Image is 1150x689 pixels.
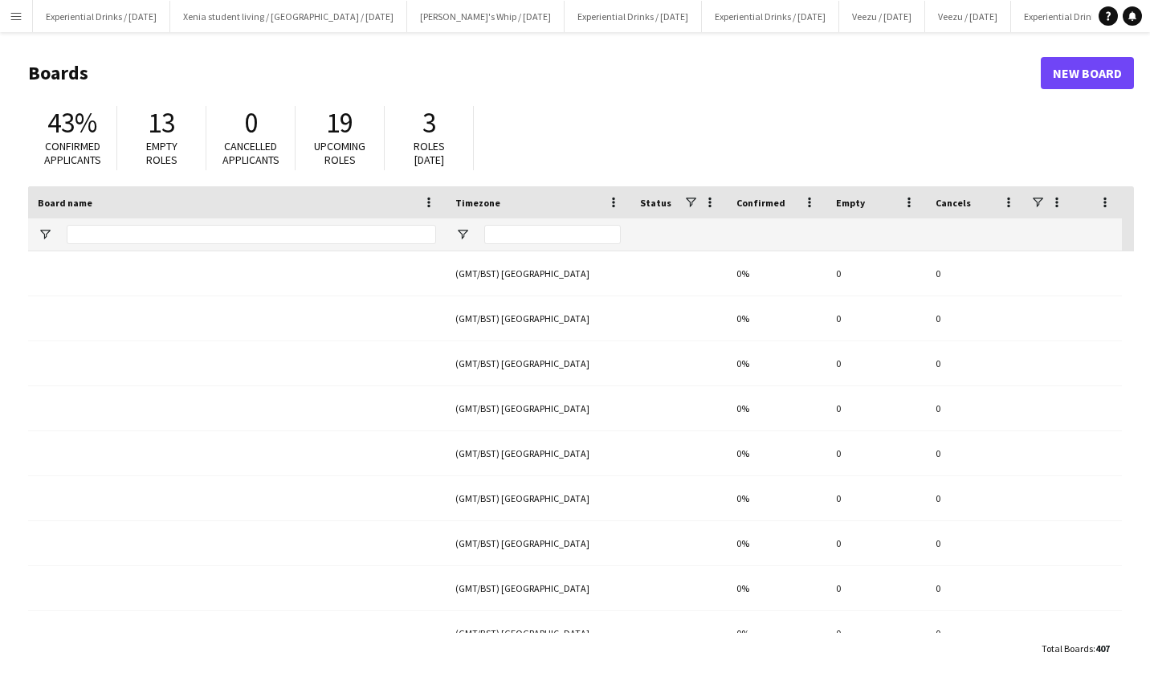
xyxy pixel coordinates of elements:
[926,386,1026,430] div: 0
[446,341,630,385] div: (GMT/BST) [GEOGRAPHIC_DATA]
[446,566,630,610] div: (GMT/BST) [GEOGRAPHIC_DATA]
[422,105,436,141] span: 3
[484,225,621,244] input: Timezone Filter Input
[826,476,926,520] div: 0
[565,1,702,32] button: Experiential Drinks / [DATE]
[925,1,1011,32] button: Veezu / [DATE]
[148,105,175,141] span: 13
[1095,642,1110,654] span: 407
[326,105,353,141] span: 19
[702,1,839,32] button: Experiential Drinks / [DATE]
[926,521,1026,565] div: 0
[146,139,177,167] span: Empty roles
[926,566,1026,610] div: 0
[1041,57,1134,89] a: New Board
[455,197,500,209] span: Timezone
[727,611,826,655] div: 0%
[446,611,630,655] div: (GMT/BST) [GEOGRAPHIC_DATA]
[170,1,407,32] button: Xenia student living / [GEOGRAPHIC_DATA] / [DATE]
[1042,642,1093,654] span: Total Boards
[1042,633,1110,664] div: :
[727,521,826,565] div: 0%
[926,431,1026,475] div: 0
[727,386,826,430] div: 0%
[727,341,826,385] div: 0%
[826,431,926,475] div: 0
[407,1,565,32] button: [PERSON_NAME]'s Whip / [DATE]
[446,296,630,340] div: (GMT/BST) [GEOGRAPHIC_DATA]
[826,521,926,565] div: 0
[455,227,470,242] button: Open Filter Menu
[926,296,1026,340] div: 0
[826,251,926,296] div: 0
[839,1,925,32] button: Veezu / [DATE]
[446,251,630,296] div: (GMT/BST) [GEOGRAPHIC_DATA]
[314,139,365,167] span: Upcoming roles
[67,225,436,244] input: Board name Filter Input
[727,251,826,296] div: 0%
[640,197,671,209] span: Status
[826,296,926,340] div: 0
[727,566,826,610] div: 0%
[926,341,1026,385] div: 0
[727,476,826,520] div: 0%
[826,341,926,385] div: 0
[28,61,1041,85] h1: Boards
[244,105,258,141] span: 0
[936,197,971,209] span: Cancels
[446,521,630,565] div: (GMT/BST) [GEOGRAPHIC_DATA]
[222,139,279,167] span: Cancelled applicants
[826,611,926,655] div: 0
[736,197,785,209] span: Confirmed
[826,566,926,610] div: 0
[446,431,630,475] div: (GMT/BST) [GEOGRAPHIC_DATA]
[926,251,1026,296] div: 0
[926,611,1026,655] div: 0
[47,105,97,141] span: 43%
[38,227,52,242] button: Open Filter Menu
[926,476,1026,520] div: 0
[446,386,630,430] div: (GMT/BST) [GEOGRAPHIC_DATA]
[446,476,630,520] div: (GMT/BST) [GEOGRAPHIC_DATA]
[33,1,170,32] button: Experiential Drinks / [DATE]
[44,139,101,167] span: Confirmed applicants
[38,197,92,209] span: Board name
[836,197,865,209] span: Empty
[727,296,826,340] div: 0%
[1011,1,1148,32] button: Experiential Drinks / [DATE]
[727,431,826,475] div: 0%
[414,139,445,167] span: Roles [DATE]
[826,386,926,430] div: 0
